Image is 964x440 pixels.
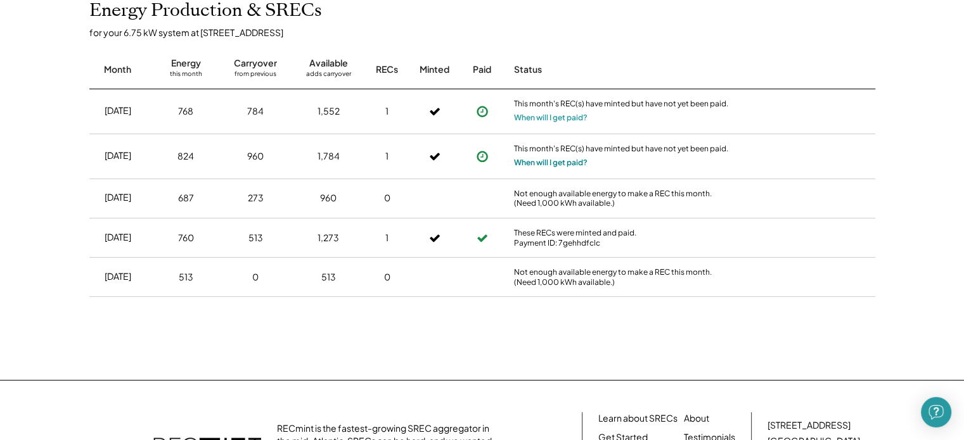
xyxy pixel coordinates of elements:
[598,412,678,425] a: Learn about SRECs
[89,27,888,38] div: for your 6.75 kW system at [STREET_ADDRESS]
[247,105,264,118] div: 784
[252,271,259,284] div: 0
[247,150,264,163] div: 960
[320,192,337,204] div: 960
[105,104,131,117] div: [DATE]
[179,271,193,284] div: 513
[385,105,389,118] div: 1
[105,270,131,283] div: [DATE]
[178,232,194,244] div: 760
[514,189,729,208] div: Not enough available energy to make a REC this month. (Need 1,000 kWh available.)
[514,156,588,169] button: When will I get paid?
[105,231,131,244] div: [DATE]
[318,105,340,118] div: 1,552
[248,232,263,244] div: 513
[384,192,390,204] div: 0
[473,147,492,166] button: Payment approved, but not yet initiated.
[514,144,729,156] div: This month's REC(s) have minted but have not yet been paid.
[178,192,194,204] div: 687
[178,105,193,118] div: 768
[420,63,449,76] div: Minted
[385,150,389,163] div: 1
[309,57,348,70] div: Available
[514,111,588,124] button: When will I get paid?
[318,232,339,244] div: 1,273
[473,63,491,76] div: Paid
[684,412,709,425] a: About
[768,419,851,432] div: [STREET_ADDRESS]
[385,232,389,244] div: 1
[514,63,729,76] div: Status
[514,99,729,111] div: This month's REC(s) have minted but have not yet been paid.
[104,63,131,76] div: Month
[473,102,492,121] button: Payment approved, but not yet initiated.
[248,192,264,204] div: 273
[105,149,131,162] div: [DATE]
[306,70,351,82] div: adds carryover
[234,57,277,70] div: Carryover
[318,150,340,163] div: 1,784
[171,57,201,70] div: Energy
[384,271,390,284] div: 0
[177,150,194,163] div: 824
[321,271,336,284] div: 513
[105,191,131,204] div: [DATE]
[514,228,729,248] div: These RECs were minted and paid. Payment ID: 7gehhdfclc
[170,70,202,82] div: this month
[514,267,729,287] div: Not enough available energy to make a REC this month. (Need 1,000 kWh available.)
[921,397,951,427] div: Open Intercom Messenger
[376,63,398,76] div: RECs
[235,70,276,82] div: from previous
